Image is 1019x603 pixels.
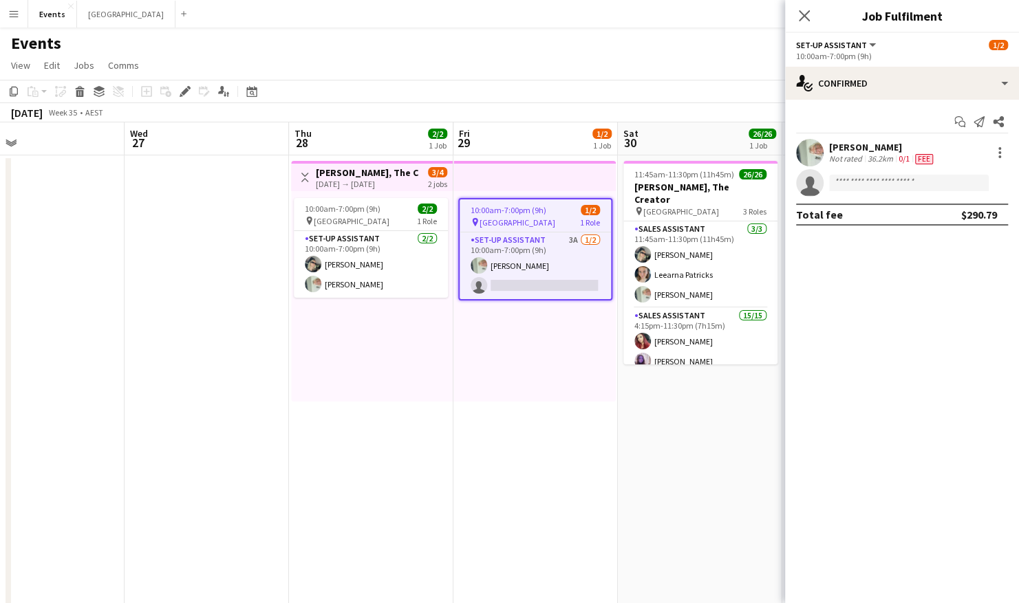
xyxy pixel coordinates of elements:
[294,198,448,298] app-job-card: 10:00am-7:00pm (9h)2/2 [GEOGRAPHIC_DATA]1 RoleSet-up Assistant2/210:00am-7:00pm (9h)[PERSON_NAME]...
[480,217,555,228] span: [GEOGRAPHIC_DATA]
[989,40,1008,50] span: 1/2
[785,7,1019,25] h3: Job Fulfilment
[743,206,766,217] span: 3 Roles
[77,1,175,28] button: [GEOGRAPHIC_DATA]
[417,216,437,226] span: 1 Role
[739,169,766,179] span: 26/26
[643,206,719,217] span: [GEOGRAPHIC_DATA]
[458,198,612,300] app-job-card: 10:00am-7:00pm (9h)1/2 [GEOGRAPHIC_DATA]1 RoleSet-up Assistant3A1/210:00am-7:00pm (9h)[PERSON_NAME]
[39,56,65,74] a: Edit
[623,161,777,364] app-job-card: 11:45am-11:30pm (11h45m)26/26[PERSON_NAME], The Creator [GEOGRAPHIC_DATA]3 RolesSales Assistant3/...
[44,59,60,72] span: Edit
[915,154,933,164] span: Fee
[11,59,30,72] span: View
[796,208,843,221] div: Total fee
[108,59,139,72] span: Comms
[316,166,418,179] h3: [PERSON_NAME], The Creator
[429,140,447,151] div: 1 Job
[829,153,865,164] div: Not rated
[459,127,470,140] span: Fri
[749,140,775,151] div: 1 Job
[899,153,910,164] app-skills-label: 0/1
[796,40,878,50] button: Set-up Assistant
[460,232,611,299] app-card-role: Set-up Assistant3A1/210:00am-7:00pm (9h)[PERSON_NAME]
[418,204,437,214] span: 2/2
[294,231,448,298] app-card-role: Set-up Assistant2/210:00am-7:00pm (9h)[PERSON_NAME][PERSON_NAME]
[593,140,611,151] div: 1 Job
[294,127,312,140] span: Thu
[961,208,997,221] div: $290.79
[11,33,61,54] h1: Events
[623,221,777,308] app-card-role: Sales Assistant3/311:45am-11:30pm (11h45m)[PERSON_NAME]Leearna Patricks[PERSON_NAME]
[471,205,546,215] span: 10:00am-7:00pm (9h)
[428,129,447,139] span: 2/2
[128,135,148,151] span: 27
[865,153,896,164] div: 36.2km
[28,1,77,28] button: Events
[68,56,100,74] a: Jobs
[314,216,389,226] span: [GEOGRAPHIC_DATA]
[623,181,777,206] h3: [PERSON_NAME], The Creator
[103,56,144,74] a: Comms
[749,129,776,139] span: 26/26
[130,127,148,140] span: Wed
[623,127,639,140] span: Sat
[45,107,80,118] span: Week 35
[85,107,103,118] div: AEST
[428,167,447,177] span: 3/4
[316,179,418,189] div: [DATE] → [DATE]
[581,205,600,215] span: 1/2
[305,204,380,214] span: 10:00am-7:00pm (9h)
[796,51,1008,61] div: 10:00am-7:00pm (9h)
[829,141,936,153] div: [PERSON_NAME]
[6,56,36,74] a: View
[785,67,1019,100] div: Confirmed
[428,177,447,189] div: 2 jobs
[11,106,43,120] div: [DATE]
[292,135,312,151] span: 28
[580,217,600,228] span: 1 Role
[74,59,94,72] span: Jobs
[457,135,470,151] span: 29
[634,169,734,179] span: 11:45am-11:30pm (11h45m)
[796,40,867,50] span: Set-up Assistant
[621,135,639,151] span: 30
[912,153,936,164] div: Crew has different fees then in role
[592,129,612,139] span: 1/2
